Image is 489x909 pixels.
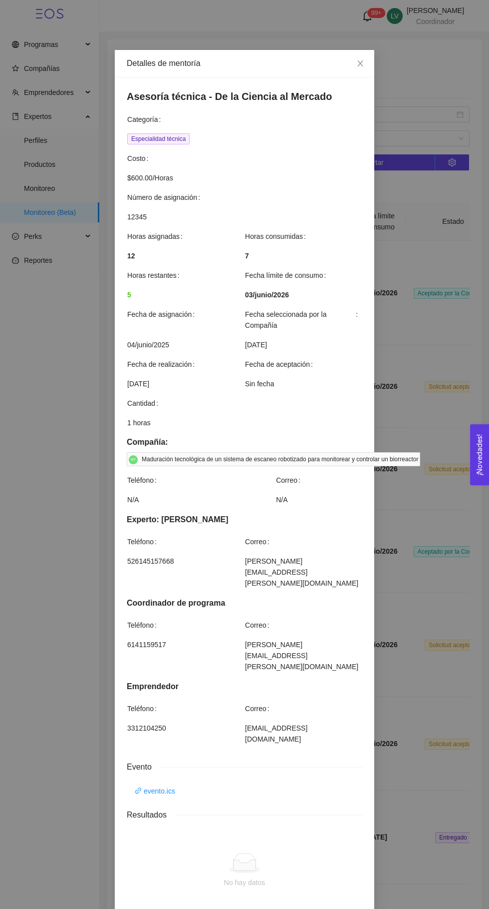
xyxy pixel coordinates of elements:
[142,454,418,464] div: Maduración tecnológica de un sistema de escaneo robotizado para monitorear y controlar un biorrea...
[470,424,489,485] button: Open Feedback Widget
[127,114,165,125] span: Categoría
[127,89,362,103] h4: Asesoría técnica - De la Ciencia al Mercado
[135,877,354,888] div: No hay datos
[127,58,362,69] div: Detalles de mentoría
[245,378,362,389] span: Sin fecha
[245,309,362,331] span: Fecha seleccionada por la Compañía
[127,309,199,320] span: Fecha de asignación
[245,339,362,350] span: [DATE]
[245,639,362,672] span: [PERSON_NAME][EMAIL_ADDRESS][PERSON_NAME][DOMAIN_NAME]
[127,153,152,164] span: Costo
[127,761,160,773] span: Evento
[127,231,187,242] span: Horas asignadas
[127,494,275,505] span: N/A
[135,787,142,794] span: link
[131,458,136,461] span: MT
[127,723,244,734] span: 3312104250
[127,270,184,281] span: Horas restantes
[276,494,424,505] span: N/A
[127,417,362,428] span: 1 horas
[346,50,374,78] button: Close
[245,231,310,242] span: Horas consumidas
[245,359,317,370] span: Fecha de aceptación
[127,172,362,183] span: $600.00 / Horas
[127,398,162,409] span: Cantidad
[245,556,362,589] span: [PERSON_NAME][EMAIL_ADDRESS][PERSON_NAME][DOMAIN_NAME]
[245,723,362,745] span: [EMAIL_ADDRESS][DOMAIN_NAME]
[245,289,289,300] span: 03/junio/2026
[127,436,362,448] h5: Compañía:
[127,475,161,486] span: Teléfono
[245,252,249,260] strong: 7
[127,620,161,631] span: Teléfono
[127,192,204,203] span: Número de asignación
[127,378,244,389] span: [DATE]
[127,359,199,370] span: Fecha de realización
[127,597,362,609] div: Coordinador de programa
[127,809,175,821] span: Resultados
[127,536,161,547] span: Teléfono
[276,475,304,486] span: Correo
[135,786,175,797] a: link evento.ics
[127,291,131,299] strong: 5
[127,680,362,693] div: Emprendedor
[356,59,364,67] span: close
[127,133,190,144] span: Especialidad técnica
[245,536,273,547] span: Correo
[127,513,362,526] div: Experto: [PERSON_NAME]
[245,270,330,281] span: Fecha límite de consumo
[127,639,244,650] span: 6141159517
[245,620,273,631] span: Correo
[245,703,273,714] span: Correo
[127,703,161,714] span: Teléfono
[127,211,362,222] span: 12345
[127,556,244,567] span: 526145157668
[127,252,135,260] strong: 12
[127,339,244,350] span: 04/junio/2025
